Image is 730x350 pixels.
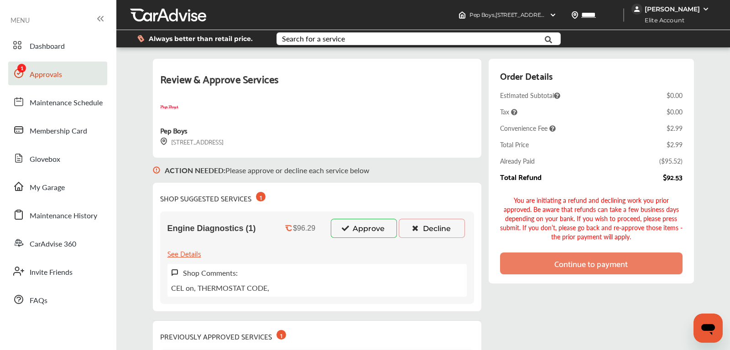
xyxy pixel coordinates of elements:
[500,140,529,149] div: Total Price
[171,269,178,277] img: svg+xml;base64,PHN2ZyB3aWR0aD0iMTYiIGhlaWdodD0iMTciIHZpZXdCb3g9IjAgMCAxNiAxNyIgZmlsbD0ibm9uZSIgeG...
[30,210,97,222] span: Maintenance History
[693,314,723,343] iframe: Button to launch messaging window
[667,107,683,116] div: $0.00
[160,98,178,117] img: logo-pepboys.png
[645,5,700,13] div: [PERSON_NAME]
[659,156,683,165] div: ( $95.52 )
[30,267,73,278] span: Invite Friends
[8,203,107,226] a: Maintenance History
[8,90,107,113] a: Maintenance Schedule
[30,69,62,81] span: Approvals
[137,35,144,42] img: dollor_label_vector.a70140d1.svg
[165,165,370,175] p: Please approve or decline each service below
[667,140,683,149] div: $2.99
[149,36,253,42] span: Always better than retail price.
[165,165,225,175] b: ACTION NEEDED :
[160,138,167,145] img: svg+xml;base64,PHN2ZyB3aWR0aD0iMTYiIGhlaWdodD0iMTciIHZpZXdCb3g9IjAgMCAxNiAxNyIgZmlsbD0ibm9uZSIgeG...
[160,70,474,98] div: Review & Approve Services
[702,5,709,13] img: WGsFRI8htEPBVLJbROoPRyZpYNWhNONpIPPETTm6eUC0GeLEiAAAAAElFTkSuQmCC
[631,4,642,15] img: jVpblrzwTbfkPYzPPzSLxeg0AAAAASUVORK5CYII=
[183,268,238,278] label: Shop Comments:
[500,173,542,181] div: Total Refund
[30,154,60,165] span: Glovebox
[293,224,315,232] div: $96.29
[469,11,610,18] span: Pep Boys , [STREET_ADDRESS] CHARLOTTE , NC 28269
[331,219,397,238] button: Approve
[667,124,683,133] div: $2.99
[167,224,256,233] span: Engine Diagnostics (1)
[500,107,517,116] span: Tax
[30,295,47,307] span: FAQs
[554,259,628,268] div: Continue to payment
[30,41,65,52] span: Dashboard
[256,192,266,201] div: 1
[167,247,201,259] div: See Details
[8,33,107,57] a: Dashboard
[30,125,87,137] span: Membership Card
[10,16,30,24] span: MENU
[30,97,103,109] span: Maintenance Schedule
[8,146,107,170] a: Glovebox
[8,259,107,283] a: Invite Friends
[667,91,683,100] div: $0.00
[171,283,269,293] p: CEL on, THERMOSTAT CODE,
[549,11,557,19] img: header-down-arrow.9dd2ce7d.svg
[30,238,76,250] span: CarAdvise 360
[500,156,535,165] div: Already Paid
[8,62,107,85] a: Approvals
[153,158,160,183] img: svg+xml;base64,PHN2ZyB3aWR0aD0iMTYiIGhlaWdodD0iMTciIHZpZXdCb3g9IjAgMCAxNiAxNyIgZmlsbD0ibm9uZSIgeG...
[500,124,556,133] span: Convenience Fee
[8,118,107,142] a: Membership Card
[160,124,188,136] div: Pep Boys
[571,11,579,19] img: location_vector.a44bc228.svg
[282,35,345,42] div: Search for a service
[500,91,560,100] span: Estimated Subtotal
[8,231,107,255] a: CarAdvise 360
[500,196,683,241] div: You are initiating a refund and declining work you prior approved. Be aware that refunds can take...
[623,8,624,22] img: header-divider.bc55588e.svg
[459,11,466,19] img: header-home-logo.8d720a4f.svg
[160,136,224,147] div: [STREET_ADDRESS]
[276,330,286,340] div: 1
[8,288,107,311] a: FAQs
[500,68,553,83] div: Order Details
[30,182,65,194] span: My Garage
[663,173,683,181] div: $92.53
[160,190,266,204] div: SHOP SUGGESTED SERVICES
[8,175,107,198] a: My Garage
[399,219,465,238] button: Decline
[632,15,691,25] span: Elite Account
[160,328,286,342] div: PREVIOUSLY APPROVED SERVICES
